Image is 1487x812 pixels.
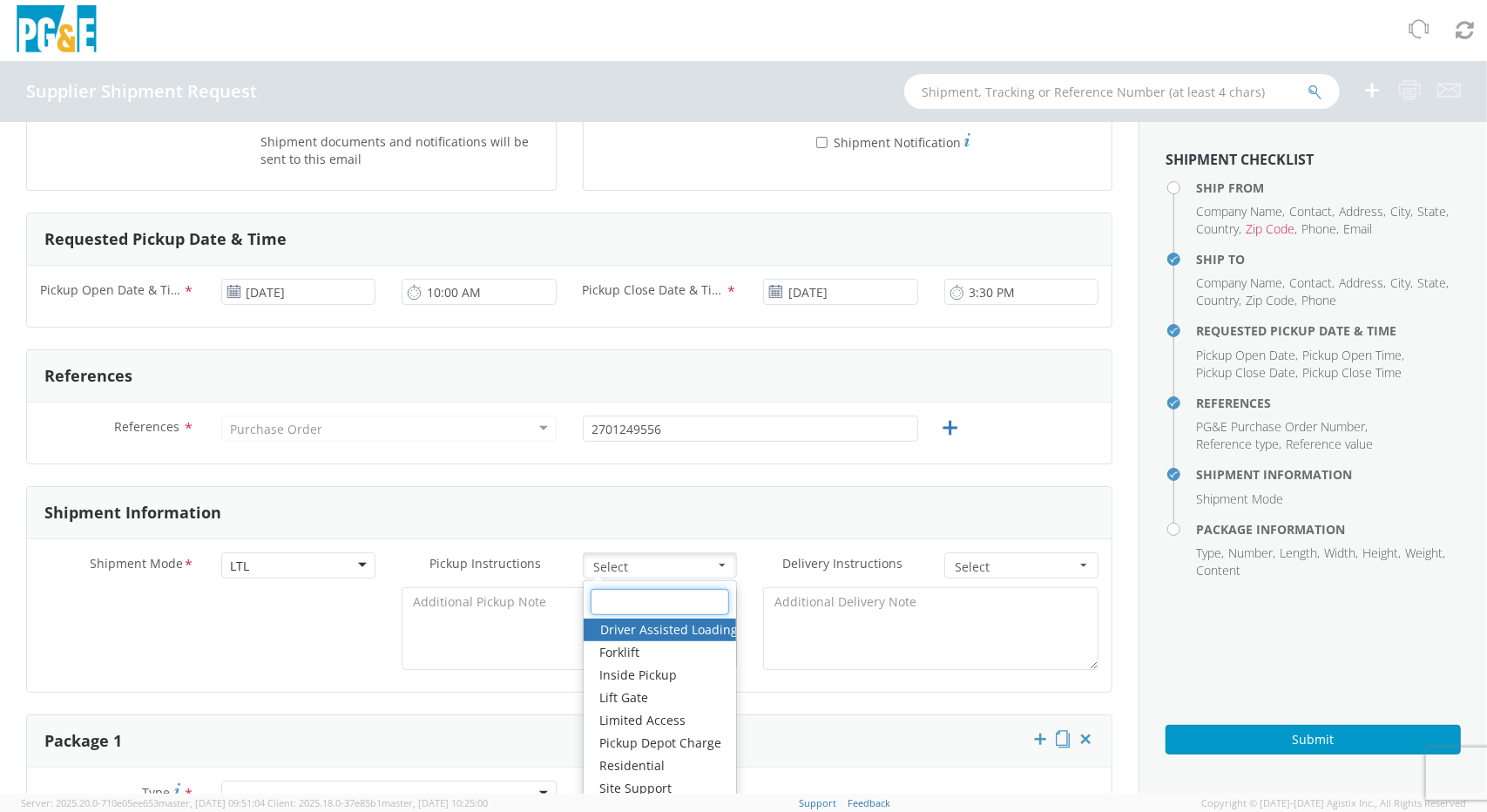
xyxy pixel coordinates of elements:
span: Client: 2025.18.0-37e85b1 [267,796,488,809]
li: , [1289,274,1335,292]
a: Limited Access [583,709,737,732]
li: , [1301,220,1339,238]
label: Shipment documents and notifications will be sent to this email [260,131,543,168]
span: Phone [1301,292,1336,308]
span: Type [1196,545,1221,561]
h3: Requested Pickup Date & Time [44,231,287,248]
a: Site Support [583,777,737,800]
li: , [1405,545,1445,562]
h4: Supplier Shipment Request [26,82,257,101]
span: City [1390,274,1410,291]
li: , [1196,292,1241,309]
span: Shipment Mode [1196,491,1283,507]
li: , [1417,203,1449,220]
a: Inside Pickup [583,664,737,687]
input: Shipment, Tracking or Reference Number (at least 4 chars) [904,74,1340,109]
span: Width [1324,545,1355,561]
li: , [1289,203,1335,220]
span: Length [1280,545,1317,561]
label: Shipment Notification [816,131,970,152]
input: Shipment Notification [816,137,828,148]
span: Shipment Mode [91,555,184,575]
span: Contact [1289,203,1332,220]
a: Pickup Depot Charge [583,732,737,754]
span: Weight [1405,545,1443,561]
span: Pickup Instructions [430,555,542,572]
span: Copyright © [DATE]-[DATE] Agistix Inc., All Rights Reserved [1201,796,1466,810]
h3: Shipment Information [44,504,221,522]
li: , [1246,292,1297,309]
div: LTL [231,558,250,575]
span: Contact [1289,274,1332,291]
span: Country [1196,292,1239,308]
a: Driver Assisted Loading [584,619,737,641]
h4: Shipment Information [1196,468,1461,481]
span: Content [1196,562,1240,579]
span: PG&E Purchase Order Number [1196,418,1365,435]
span: Address [1339,274,1383,291]
span: Pickup Close Date & Time [583,281,727,301]
a: Feedback [848,796,890,809]
span: State [1417,274,1446,291]
li: , [1196,203,1285,220]
a: Residential [583,754,737,777]
li: , [1246,220,1297,238]
a: Forklift [583,641,737,664]
span: master, [DATE] 09:51:04 [159,796,265,809]
span: Email [1343,220,1372,237]
li: , [1339,274,1386,292]
li: , [1228,545,1275,562]
span: Pickup Close Time [1302,364,1402,381]
a: Support [799,796,836,809]
span: Pickup Open Date [1196,347,1295,363]
li: , [1196,220,1241,238]
span: Delivery Instructions [783,555,903,572]
li: , [1417,274,1449,292]
input: 10 Digit PG&E PO Number [583,416,918,442]
li: , [1196,274,1285,292]
button: Select [583,552,738,579]
li: , [1196,436,1281,453]
span: Company Name [1196,203,1282,220]
span: State [1417,203,1446,220]
button: Select [944,552,1099,579]
li: , [1196,545,1224,562]
span: Reference value [1286,436,1373,452]
span: Zip Code [1246,292,1294,308]
li: , [1280,545,1320,562]
span: Pickup Open Time [1302,347,1402,363]
li: , [1390,203,1413,220]
h4: Package Information [1196,523,1461,536]
span: Pickup Open Date & Time [40,281,184,301]
h4: References [1196,396,1461,409]
span: References [115,418,180,435]
span: Country [1196,220,1239,237]
span: Select [594,558,715,576]
li: , [1390,274,1413,292]
span: Company Name [1196,274,1282,291]
h4: Ship To [1196,253,1461,266]
span: master, [DATE] 10:25:00 [382,796,488,809]
span: Number [1228,545,1273,561]
span: Height [1362,545,1398,561]
li: , [1196,347,1298,364]
li: , [1196,418,1368,436]
li: , [1196,364,1298,382]
li: , [1339,203,1386,220]
h4: Requested Pickup Date & Time [1196,324,1461,337]
button: Submit [1166,725,1461,754]
strong: Shipment Checklist [1166,150,1314,169]
li: , [1362,545,1401,562]
h4: Ship From [1196,181,1461,194]
span: Select [956,558,1077,576]
span: Zip Code [1246,220,1294,237]
a: Lift Gate [583,687,737,709]
span: Phone [1301,220,1336,237]
h3: References [44,368,132,385]
span: Type [143,784,171,801]
img: pge-logo-06675f144f4cfa6a6814.png [13,5,100,57]
span: City [1390,203,1410,220]
span: Pickup Close Date [1196,364,1295,381]
span: Server: 2025.20.0-710e05ee653 [21,796,265,809]
span: Reference type [1196,436,1279,452]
